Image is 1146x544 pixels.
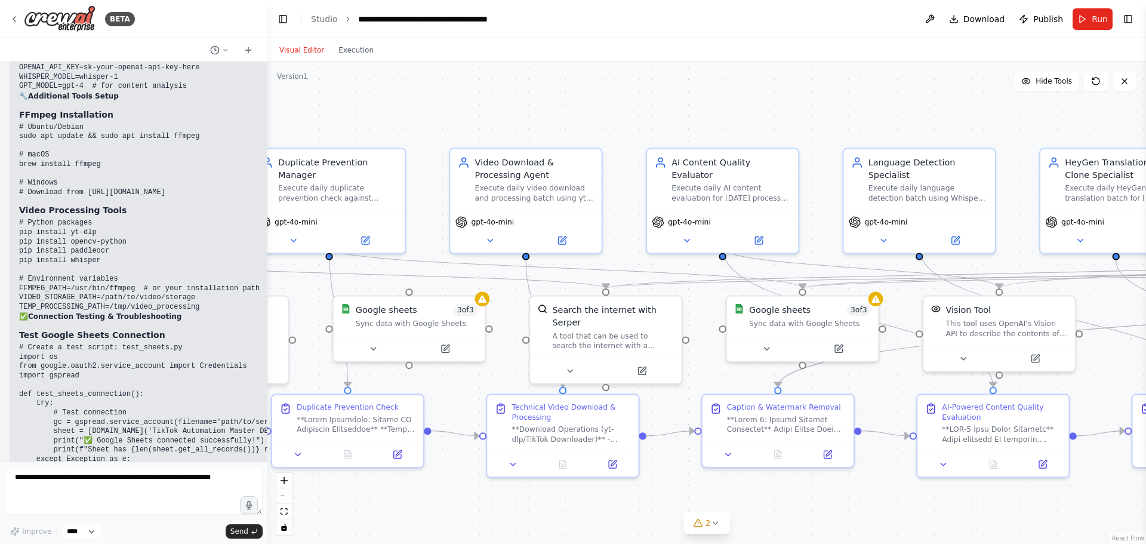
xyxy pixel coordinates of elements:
div: SerperDevToolSearch the internet with SerperA tool that can be used to search the internet with a... [135,296,289,385]
strong: FFmpeg Installation [19,110,113,119]
button: No output available [322,447,374,462]
span: gpt-4o-mini [275,217,318,227]
img: SerperDevTool [538,304,547,314]
div: Sync data with Google Sheets [749,319,871,328]
button: Publish [1014,8,1068,30]
code: # Create a test script: test_sheets.py import os from google.oauth2.service_account import Creden... [19,343,376,491]
div: Search the internet with Serper [552,304,674,328]
button: Open in side panel [806,447,849,462]
div: Duplicate Prevention ManagerExecute daily duplicate prevention check against Google Sheets databa... [252,147,406,254]
button: Download [944,8,1010,30]
g: Edge from 32068bca-09ab-4e28-8158-6ab2a7b9f964 to e203dfe9-6eb4-4bbe-b33f-b4d78c8d8c3b [716,248,1005,288]
a: React Flow attribution [1112,535,1144,542]
span: Improve [22,527,51,536]
div: **LOR-5 Ipsu Dolor Sitametc** Adipi elitsedd EI temporin, utlabore etdolorem aliqua eni adminim v... [942,425,1061,444]
code: # Python packages pip install yt-dlp pip install opencv-python pip install paddleocr pip install ... [19,219,260,311]
button: Improve [5,524,57,539]
span: gpt-4o-mini [471,217,514,227]
div: AI Content Quality Evaluator [671,156,791,181]
div: Technical Video Download & Processing [512,402,631,422]
span: gpt-4o-mini [1061,217,1104,227]
g: Edge from 29d6208d-20fe-4cfe-b5d7-9d0dafdd02e4 to c391fc43-0b9a-4cb3-81fe-8a70fae8a8e5 [323,248,809,288]
code: OPENAI_API_KEY=sk-your-openai-api-key-here WHISPER_MODEL=whisper-1 GPT_MODEL=gpt-4 # for content ... [19,63,199,90]
span: Number of enabled actions [454,304,478,316]
span: Run [1092,13,1108,25]
div: Execute daily video download and processing batch using yt-dlp and FFmpeg. Process [DATE] approve... [475,183,594,203]
strong: Test Google Sheets Connection [19,330,165,340]
button: Hide left sidebar [275,11,291,27]
button: Open in side panel [607,364,676,379]
button: Open in side panel [410,342,479,356]
div: BETA [105,12,135,26]
button: Start a new chat [239,43,258,57]
button: Open in side panel [592,457,634,472]
div: Sync data with Google Sheets [356,319,478,328]
button: Open in side panel [376,447,418,462]
img: Google Sheets [341,304,350,314]
div: Video Download & Processing Agent [475,156,594,181]
div: React Flow controls [276,473,292,535]
strong: Additional Tools Setup [28,92,119,100]
div: **Lorem 6: Ipsumd Sitamet Consectet** Adipi Elitse Doei tem INC utlabore et dolorema aliqua enima... [727,414,846,434]
span: Hide Tools [1036,76,1072,86]
div: Execute daily language detection batch using Whisper API for [DATE] processed videos. Provide acc... [868,183,988,203]
button: fit view [276,504,292,520]
div: Version 1 [277,72,308,81]
div: Technical Video Download & Processing**Download Operations (yt-dlp/TikTok Downloader)** - Downloa... [486,394,639,478]
button: Send [226,524,263,539]
button: Open in side panel [1000,351,1070,366]
code: # Ubuntu/Debian sudo apt update && sudo apt install ffmpeg # macOS brew install ffmpeg # Windows ... [19,123,199,196]
div: Vision Tool [945,304,991,316]
g: Edge from ddbcb4ac-72c8-4d1b-9fd7-6dd9326d8765 to 4a7fc0f0-dcd0-4e27-90c6-a13c579b82b4 [432,425,479,442]
div: Google sheets [749,304,811,316]
div: VisionToolVision ToolThis tool uses OpenAI's Vision API to describe the contents of an image. [922,296,1076,373]
button: Show right sidebar [1120,11,1136,27]
button: zoom in [276,473,292,488]
span: Send [230,527,248,536]
button: 2 [684,512,730,534]
div: This tool uses OpenAI's Vision API to describe the contents of an image. [945,319,1067,339]
div: Caption & Watermark Removal**Lorem 6: Ipsumd Sitamet Consectet** Adipi Elitse Doei tem INC utlabo... [701,394,855,468]
button: Hide Tools [1014,72,1079,91]
span: Number of enabled actions [847,304,871,316]
button: No output available [967,457,1019,472]
button: Open in side panel [331,233,400,248]
div: Language Detection SpecialistExecute daily language detection batch using Whisper API for [DATE] ... [842,147,996,254]
span: gpt-4o-mini [668,217,711,227]
div: Google sheets [356,304,417,316]
g: Edge from 4a7fc0f0-dcd0-4e27-90c6-a13c579b82b4 to 3dec126f-4ee5-4ec8-8352-f8d655a1945e [646,425,694,442]
div: Caption & Watermark Removal [727,402,841,412]
div: Google SheetsGoogle sheets3of3Sync data with Google Sheets [332,296,486,362]
div: SerperDevToolSearch the internet with SerperA tool that can be used to search the internet with a... [529,296,682,385]
img: VisionTool [931,304,941,314]
div: Execute daily AI content evaluation for [DATE] processed video batch using GPT-4 and Vision analy... [671,183,791,203]
button: Open in side panel [724,233,793,248]
img: Logo [24,5,95,32]
strong: Connection Testing & Troubleshooting [28,312,181,321]
div: Duplicate Prevention Manager [278,156,398,181]
button: toggle interactivity [276,520,292,535]
g: Edge from d291b1ac-60e7-42d6-aaca-d74ae921c804 to 4a7fc0f0-dcd0-4e27-90c6-a13c579b82b4 [520,260,569,387]
div: Duplicate Prevention Check [297,402,399,412]
span: Download [963,13,1005,25]
div: Google SheetsGoogle sheets3of3Sync data with Google Sheets [726,296,879,362]
button: Run [1073,8,1113,30]
div: Duplicate Prevention Check**Lorem Ipsumdolo: Sitame CO Adipiscin Elitseddoe** **Tempor Incid Utla... [271,394,424,468]
div: A tool that can be used to search the internet with a search_query. Supports different search typ... [552,331,674,351]
button: zoom out [276,488,292,504]
button: Switch to previous chat [205,43,234,57]
a: Studio [311,14,338,24]
div: AI Content Quality EvaluatorExecute daily AI content evaluation for [DATE] processed video batch ... [646,147,799,254]
g: Edge from 3dec126f-4ee5-4ec8-8352-f8d655a1945e to 78b1c816-144d-478b-b826-5c2ad1067bdc [861,425,909,442]
g: Edge from 78b1c816-144d-478b-b826-5c2ad1067bdc to 71424b10-24de-4b5d-b8a4-299ebf68f847 [1077,425,1125,442]
g: Edge from 4adf7103-ddbc-449e-a684-3e357f29af3c to 65dbecb8-2ee1-4f0c-87e3-2113599dc7ab [127,260,612,288]
div: **Download Operations (yt-dlp/TikTok Downloader)** - Download videos in highest available quality... [512,425,631,444]
div: Language Detection Specialist [868,156,988,181]
div: A tool that can be used to search the internet with a search_query. Supports different search typ... [159,331,281,351]
button: Execution [331,43,381,57]
div: AI-Powered Content Quality Evaluation**LOR-5 Ipsu Dolor Sitametc** Adipi elitsedd EI temporin, ut... [916,394,1070,478]
span: Publish [1033,13,1063,25]
span: gpt-4o-mini [865,217,908,227]
button: No output available [752,447,804,462]
button: Click to speak your automation idea [240,496,258,514]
